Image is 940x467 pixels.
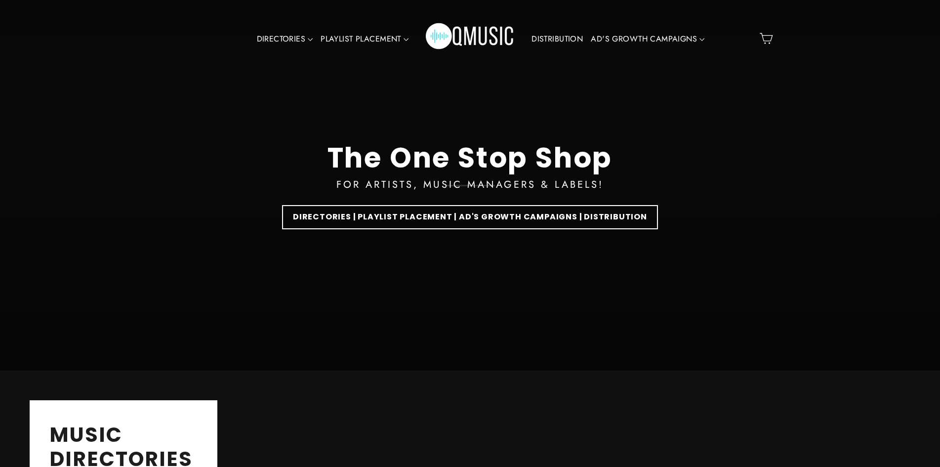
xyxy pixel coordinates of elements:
[528,28,587,50] a: DISTRIBUTION
[327,141,613,174] div: The One Stop Shop
[222,10,719,68] div: Primary
[253,28,317,50] a: DIRECTORIES
[587,28,708,50] a: AD'S GROWTH CAMPAIGNS
[282,205,658,229] a: DIRECTORIES | PLAYLIST PLACEMENT | AD'S GROWTH CAMPAIGNS | DISTRIBUTION
[426,16,515,61] img: Q Music Promotions
[317,28,412,50] a: PLAYLIST PLACEMENT
[336,177,603,193] div: FOR ARTISTS, MUSIC MANAGERS & LABELS!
